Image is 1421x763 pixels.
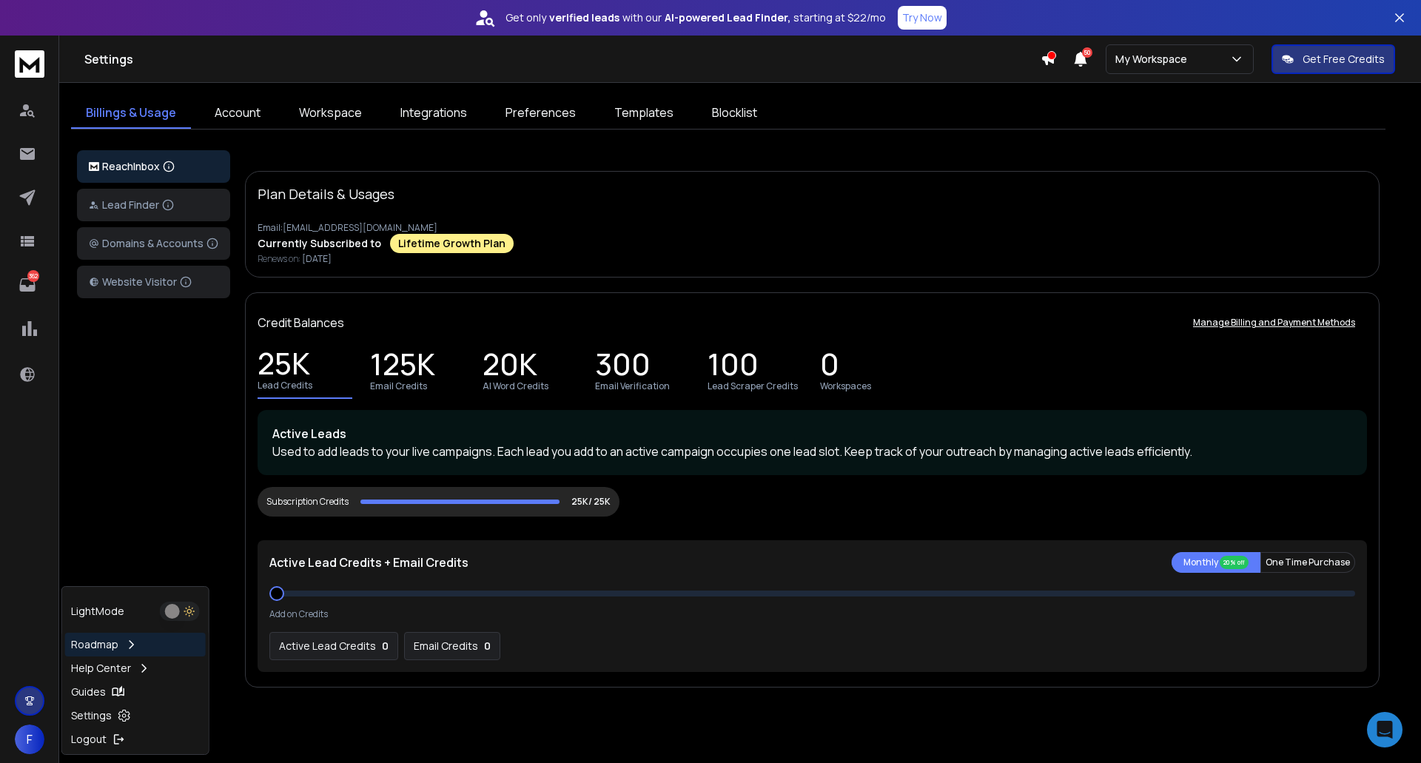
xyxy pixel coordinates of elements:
[89,162,99,172] img: logo
[27,270,39,282] p: 362
[269,608,328,620] p: Add on Credits
[505,10,886,25] p: Get only with our starting at $22/mo
[386,98,482,129] a: Integrations
[71,98,191,129] a: Billings & Usage
[1172,552,1260,573] button: Monthly 20% off
[258,253,1367,265] p: Renews on:
[77,189,230,221] button: Lead Finder
[1303,52,1385,67] p: Get Free Credits
[902,10,942,25] p: Try Now
[382,639,389,653] p: 0
[414,639,478,653] p: Email Credits
[200,98,275,129] a: Account
[571,496,611,508] p: 25K/ 25K
[708,380,798,392] p: Lead Scraper Credits
[1220,556,1249,569] div: 20% off
[708,357,759,377] p: 100
[898,6,947,30] button: Try Now
[820,380,871,392] p: Workspaces
[266,496,349,508] div: Subscription Credits
[1193,317,1355,329] p: Manage Billing and Payment Methods
[390,234,514,253] div: Lifetime Growth Plan
[15,725,44,754] button: F
[1181,308,1367,337] button: Manage Billing and Payment Methods
[595,357,651,377] p: 300
[483,380,548,392] p: AI Word Credits
[1082,47,1092,58] span: 50
[491,98,591,129] a: Preferences
[370,380,427,392] p: Email Credits
[595,380,670,392] p: Email Verification
[258,314,344,332] p: Credit Balances
[84,50,1041,68] h1: Settings
[370,357,435,377] p: 125K
[284,98,377,129] a: Workspace
[1115,52,1193,67] p: My Workspace
[302,252,332,265] span: [DATE]
[272,443,1352,460] p: Used to add leads to your live campaigns. Each lead you add to an active campaign occupies one le...
[1271,44,1395,74] button: Get Free Credits
[599,98,688,129] a: Templates
[697,98,772,129] a: Blocklist
[269,554,468,571] p: Active Lead Credits + Email Credits
[258,184,394,204] p: Plan Details & Usages
[483,357,537,377] p: 20K
[258,356,310,377] p: 25K
[15,50,44,78] img: logo
[484,639,491,653] p: 0
[820,357,839,377] p: 0
[258,236,381,251] p: Currently Subscribed to
[1367,712,1402,747] div: Open Intercom Messenger
[258,222,1367,234] p: Email: [EMAIL_ADDRESS][DOMAIN_NAME]
[258,380,312,391] p: Lead Credits
[1260,552,1355,573] button: One Time Purchase
[77,150,230,183] button: ReachInbox
[13,270,42,300] a: 362
[272,425,1352,443] p: Active Leads
[665,10,790,25] strong: AI-powered Lead Finder,
[77,266,230,298] button: Website Visitor
[77,227,230,260] button: Domains & Accounts
[549,10,619,25] strong: verified leads
[279,639,376,653] p: Active Lead Credits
